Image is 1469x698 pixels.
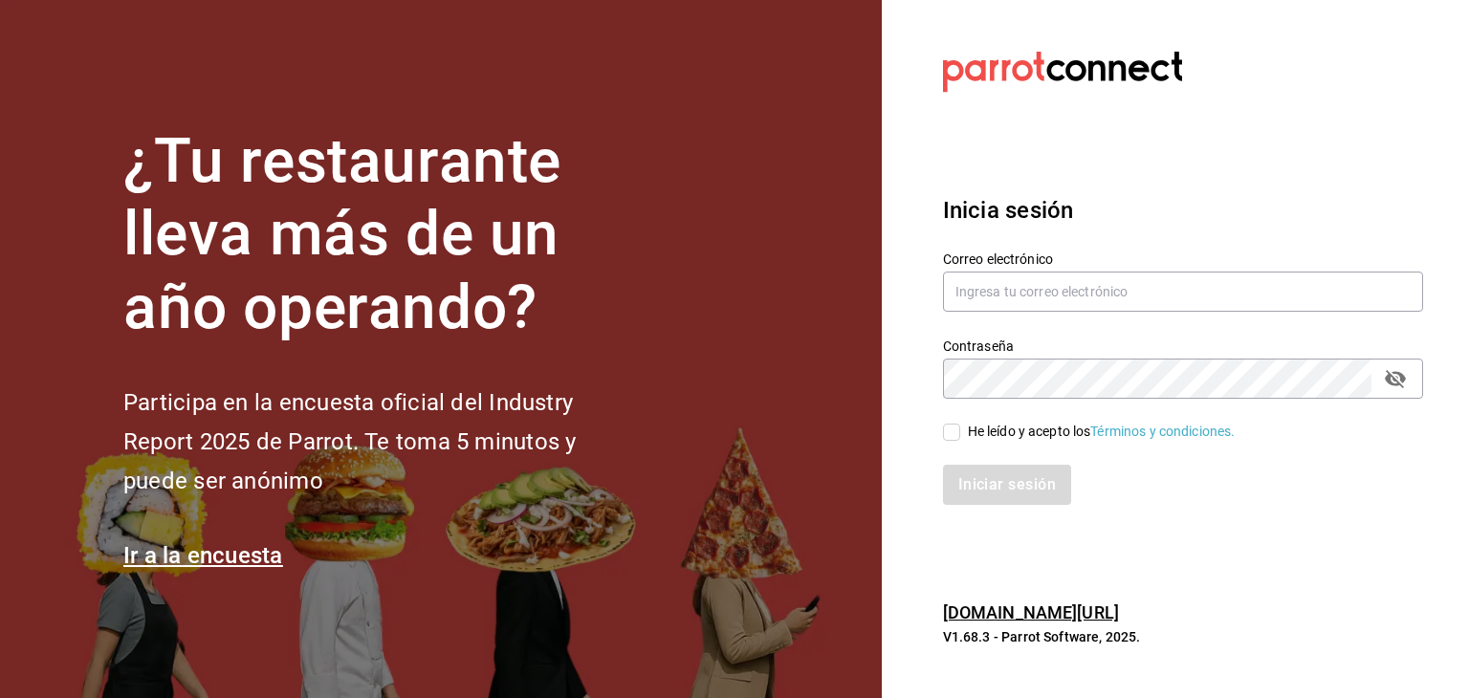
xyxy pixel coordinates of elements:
[943,251,1423,265] label: Correo electrónico
[968,422,1236,442] div: He leído y acepto los
[943,627,1423,646] p: V1.68.3 - Parrot Software, 2025.
[123,542,283,569] a: Ir a la encuesta
[1379,362,1412,395] button: passwordField
[123,383,640,500] h2: Participa en la encuesta oficial del Industry Report 2025 de Parrot. Te toma 5 minutos y puede se...
[943,338,1423,352] label: Contraseña
[943,272,1423,312] input: Ingresa tu correo electrónico
[943,602,1119,622] a: [DOMAIN_NAME][URL]
[1090,424,1235,439] a: Términos y condiciones.
[943,193,1423,228] h3: Inicia sesión
[123,125,640,345] h1: ¿Tu restaurante lleva más de un año operando?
